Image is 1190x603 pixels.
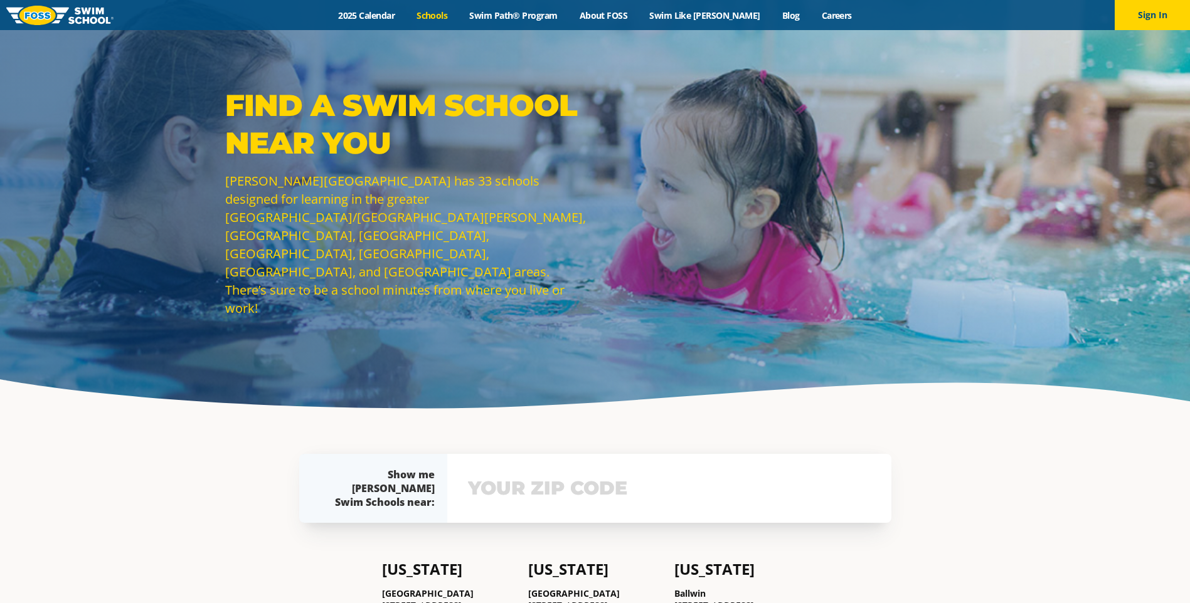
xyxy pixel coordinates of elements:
[465,470,874,506] input: YOUR ZIP CODE
[674,560,808,578] h4: [US_STATE]
[225,87,589,162] p: Find a Swim School Near You
[382,587,474,599] a: [GEOGRAPHIC_DATA]
[6,6,114,25] img: FOSS Swim School Logo
[459,9,568,21] a: Swim Path® Program
[528,560,662,578] h4: [US_STATE]
[674,587,706,599] a: Ballwin
[225,172,589,317] p: [PERSON_NAME][GEOGRAPHIC_DATA] has 33 schools designed for learning in the greater [GEOGRAPHIC_DA...
[528,587,620,599] a: [GEOGRAPHIC_DATA]
[327,9,406,21] a: 2025 Calendar
[382,560,516,578] h4: [US_STATE]
[406,9,459,21] a: Schools
[810,9,863,21] a: Careers
[771,9,810,21] a: Blog
[324,468,435,509] div: Show me [PERSON_NAME] Swim Schools near:
[568,9,639,21] a: About FOSS
[639,9,772,21] a: Swim Like [PERSON_NAME]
